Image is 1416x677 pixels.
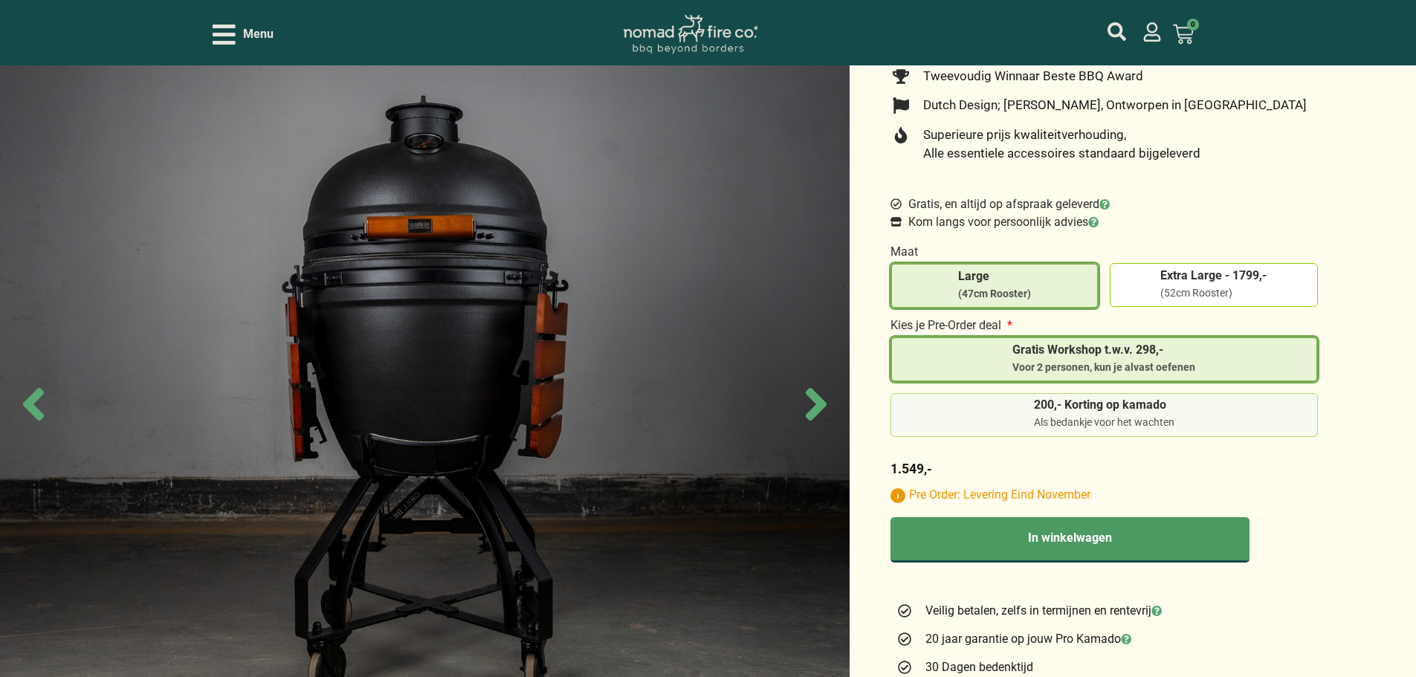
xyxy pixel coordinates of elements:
[919,126,1200,163] span: Superieure prijs kwaliteitverhouding, Alle essentiele accessoires standaard bijgeleverd
[919,67,1143,86] span: Tweevoudig Winnaar Beste BBQ Award
[922,602,1162,620] span: Veilig betalen, zelfs in termijnen en rentevrij
[7,378,59,430] span: Previous slide
[1155,15,1212,54] a: 0
[1034,415,1174,430] div: Als bedankje voor het wachten
[890,320,1001,331] span: Kies je Pre-Order deal
[922,658,1033,676] span: 30 Dagen bedenktijd
[890,517,1249,563] button: In winkelwagen
[1187,19,1199,30] span: 0
[896,658,1312,676] a: 30 Dagen bedenktijd
[243,25,274,43] span: Menu
[890,488,1318,503] p: Pre Order: Levering Eind November
[922,630,1131,648] span: 20 jaar garantie op jouw Pro Kamado
[1108,22,1126,41] a: mijn account
[905,195,1110,213] span: Gratis, en altijd op afspraak geleverd
[896,602,1312,620] a: Veilig betalen, zelfs in termijnen en rentevrij
[890,213,1099,231] a: Kom langs voor persoonlijk advies
[890,195,1110,213] a: Gratis, en altijd op afspraak geleverd
[890,246,918,258] span: Maat
[624,15,757,54] img: Nomad Logo
[958,271,1031,282] span: Large
[958,287,1031,302] div: (47cm Rooster)
[1012,360,1195,375] div: Voor 2 personen, kun je alvast oefenen
[905,213,1099,231] span: Kom langs voor persoonlijk advies
[1142,22,1162,42] a: mijn account
[213,22,274,48] div: Open/Close Menu
[1160,286,1267,301] div: (52cm Rooster)
[1012,344,1195,356] span: Gratis Workshop t.w.v. 298,-
[1160,270,1267,282] span: Extra Large - 1799,-
[1034,399,1174,411] span: 200,- Korting op kamado
[896,630,1312,648] a: 20 jaar garantie op jouw Pro Kamado
[790,378,842,430] span: Next slide
[919,96,1307,115] span: Dutch Design; [PERSON_NAME], Ontworpen in [GEOGRAPHIC_DATA]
